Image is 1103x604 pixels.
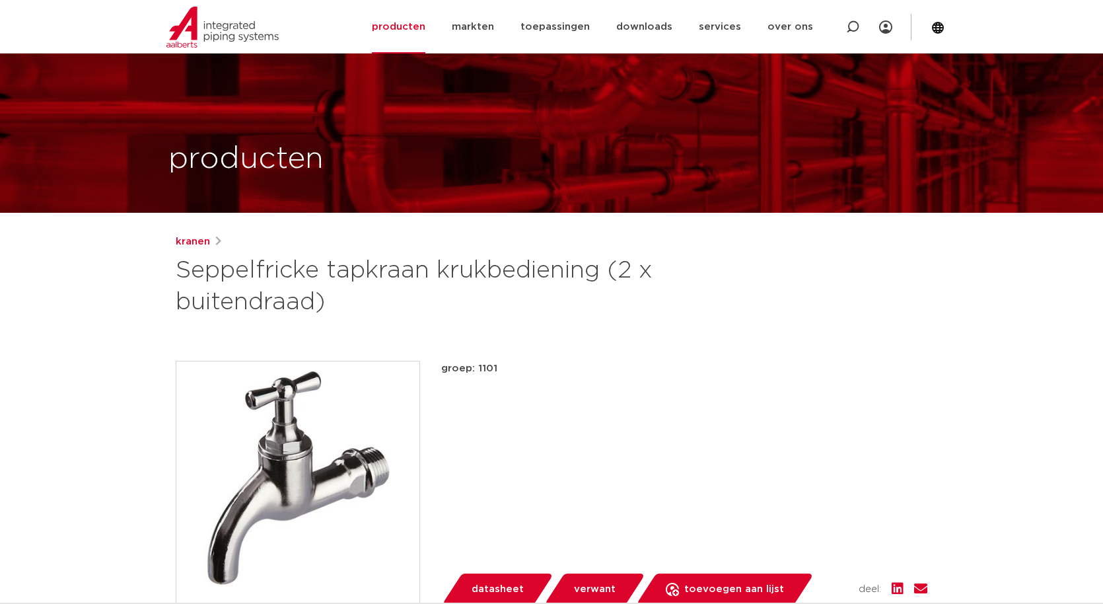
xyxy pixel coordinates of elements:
[472,579,524,600] span: datasheet
[859,582,881,597] span: deel:
[574,579,616,600] span: verwant
[684,579,784,600] span: toevoegen aan lijst
[176,234,210,250] a: kranen
[441,361,927,377] p: groep: 1101
[176,255,672,319] h1: Seppelfricke tapkraan krukbediening (2 x buitendraad)
[168,138,324,180] h1: producten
